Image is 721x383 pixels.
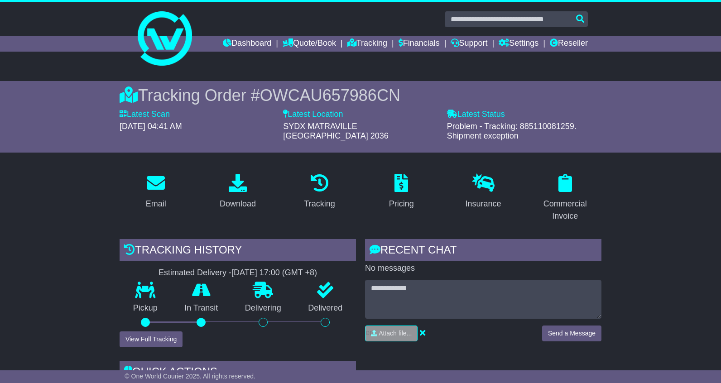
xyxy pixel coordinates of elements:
[120,303,171,313] p: Pickup
[499,36,538,52] a: Settings
[451,36,487,52] a: Support
[447,110,505,120] label: Latest Status
[120,86,601,105] div: Tracking Order #
[214,171,262,213] a: Download
[283,122,388,141] span: SYDX MATRAVILLE [GEOGRAPHIC_DATA] 2036
[383,171,420,213] a: Pricing
[295,303,356,313] p: Delivered
[465,198,501,210] div: Insurance
[389,198,414,210] div: Pricing
[365,263,601,273] p: No messages
[447,122,577,141] span: Problem - Tracking: 885110081259. Shipment exception
[140,171,172,213] a: Email
[298,171,341,213] a: Tracking
[399,36,440,52] a: Financials
[283,36,336,52] a: Quote/Book
[146,198,166,210] div: Email
[220,198,256,210] div: Download
[365,239,601,263] div: RECENT CHAT
[223,36,271,52] a: Dashboard
[171,303,232,313] p: In Transit
[542,326,601,341] button: Send a Message
[283,110,343,120] label: Latest Location
[260,86,400,105] span: OWCAU657986CN
[120,122,182,131] span: [DATE] 04:41 AM
[459,171,507,213] a: Insurance
[120,268,356,278] div: Estimated Delivery -
[125,373,255,380] span: © One World Courier 2025. All rights reserved.
[231,303,295,313] p: Delivering
[347,36,387,52] a: Tracking
[550,36,588,52] a: Reseller
[120,239,356,263] div: Tracking history
[231,268,317,278] div: [DATE] 17:00 (GMT +8)
[529,171,601,225] a: Commercial Invoice
[120,331,183,347] button: View Full Tracking
[304,198,335,210] div: Tracking
[534,198,596,222] div: Commercial Invoice
[120,110,170,120] label: Latest Scan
